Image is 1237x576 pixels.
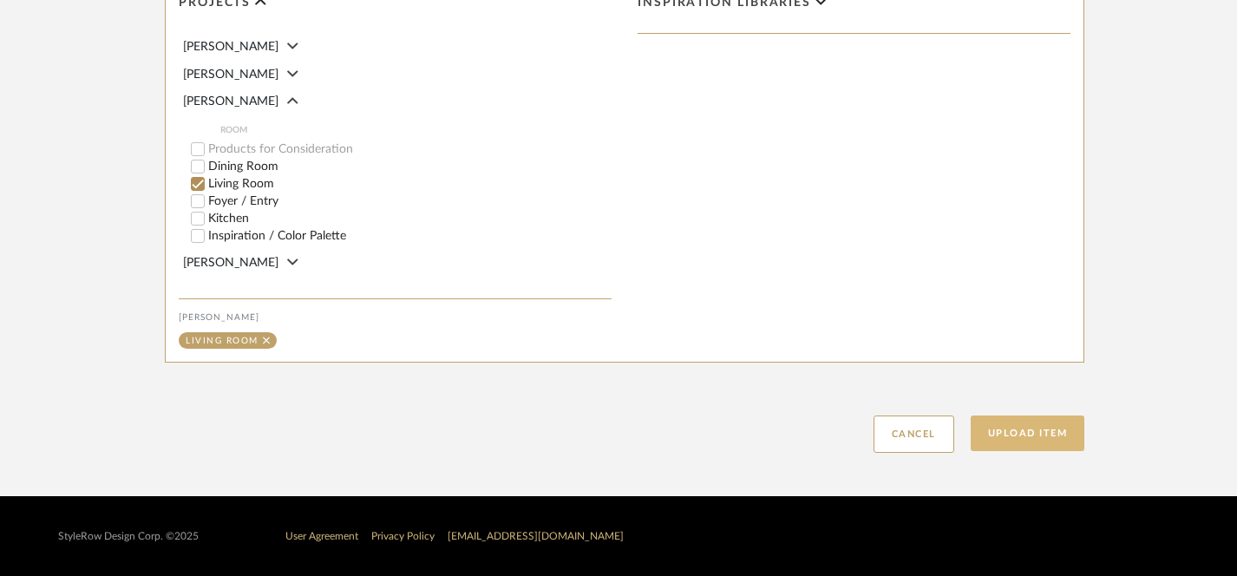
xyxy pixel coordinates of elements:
[186,337,259,345] div: Living Room
[971,416,1085,451] button: Upload Item
[183,95,278,108] span: [PERSON_NAME]
[874,416,954,453] button: Cancel
[220,123,612,137] span: ROOM
[208,160,612,173] label: Dining Room
[371,531,435,541] a: Privacy Policy
[285,531,358,541] a: User Agreement
[183,257,278,269] span: [PERSON_NAME]
[208,178,612,190] label: Living Room
[208,213,612,225] label: Kitchen
[183,41,278,53] span: [PERSON_NAME]
[208,195,612,207] label: Foyer / Entry
[179,312,612,323] div: [PERSON_NAME]
[208,230,612,242] label: Inspiration / Color Palette
[58,530,199,543] div: StyleRow Design Corp. ©2025
[183,69,278,81] span: [PERSON_NAME]
[448,531,624,541] a: [EMAIL_ADDRESS][DOMAIN_NAME]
